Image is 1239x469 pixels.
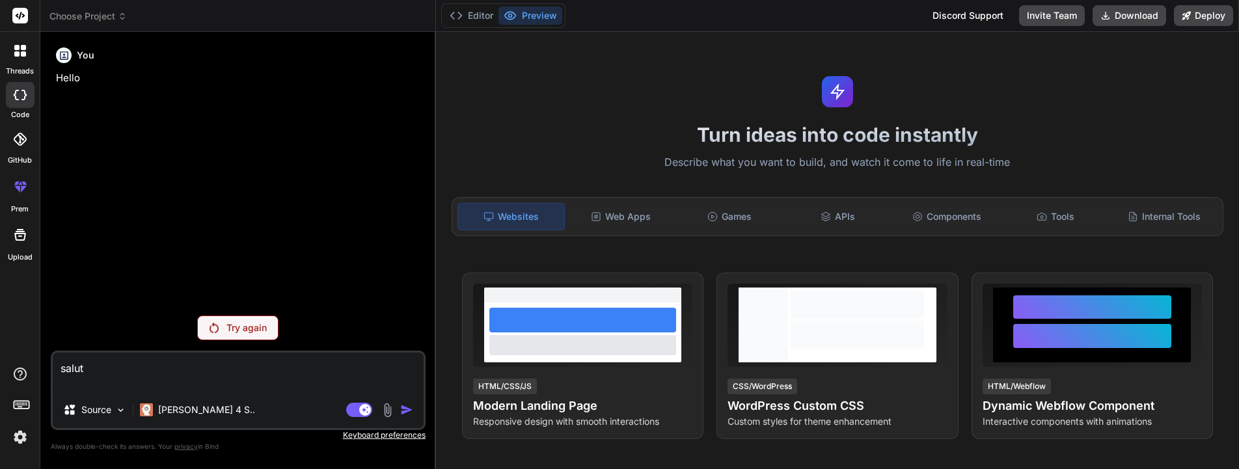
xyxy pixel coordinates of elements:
[11,109,29,120] label: code
[728,415,947,428] p: Custom styles for theme enhancement
[983,415,1202,428] p: Interactive components with animations
[1003,203,1109,230] div: Tools
[983,379,1051,394] div: HTML/Webflow
[1111,203,1218,230] div: Internal Tools
[51,430,426,440] p: Keyboard preferences
[1019,5,1085,26] button: Invite Team
[77,49,94,62] h6: You
[473,397,692,415] h4: Modern Landing Page
[140,403,153,416] img: Claude 4 Sonnet
[174,442,198,450] span: privacy
[925,5,1011,26] div: Discord Support
[53,353,424,392] textarea: salut
[49,10,127,23] span: Choose Project
[498,7,562,25] button: Preview
[51,440,426,453] p: Always double-check its answers. Your in Bind
[444,7,498,25] button: Editor
[785,203,891,230] div: APIs
[6,66,34,77] label: threads
[457,203,565,230] div: Websites
[9,426,31,448] img: settings
[400,403,413,416] img: icon
[210,323,219,333] img: Retry
[983,397,1202,415] h4: Dynamic Webflow Component
[676,203,782,230] div: Games
[56,71,423,86] p: Hello
[728,379,797,394] div: CSS/WordPress
[893,203,1000,230] div: Components
[444,154,1231,171] p: Describe what you want to build, and watch it come to life in real-time
[8,252,33,263] label: Upload
[444,123,1231,146] h1: Turn ideas into code instantly
[567,203,674,230] div: Web Apps
[158,403,255,416] p: [PERSON_NAME] 4 S..
[380,403,395,418] img: attachment
[1174,5,1233,26] button: Deploy
[8,155,32,166] label: GitHub
[115,405,126,416] img: Pick Models
[81,403,111,416] p: Source
[1093,5,1166,26] button: Download
[473,379,537,394] div: HTML/CSS/JS
[11,204,29,215] label: prem
[226,321,267,334] p: Try again
[728,397,947,415] h4: WordPress Custom CSS
[473,415,692,428] p: Responsive design with smooth interactions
